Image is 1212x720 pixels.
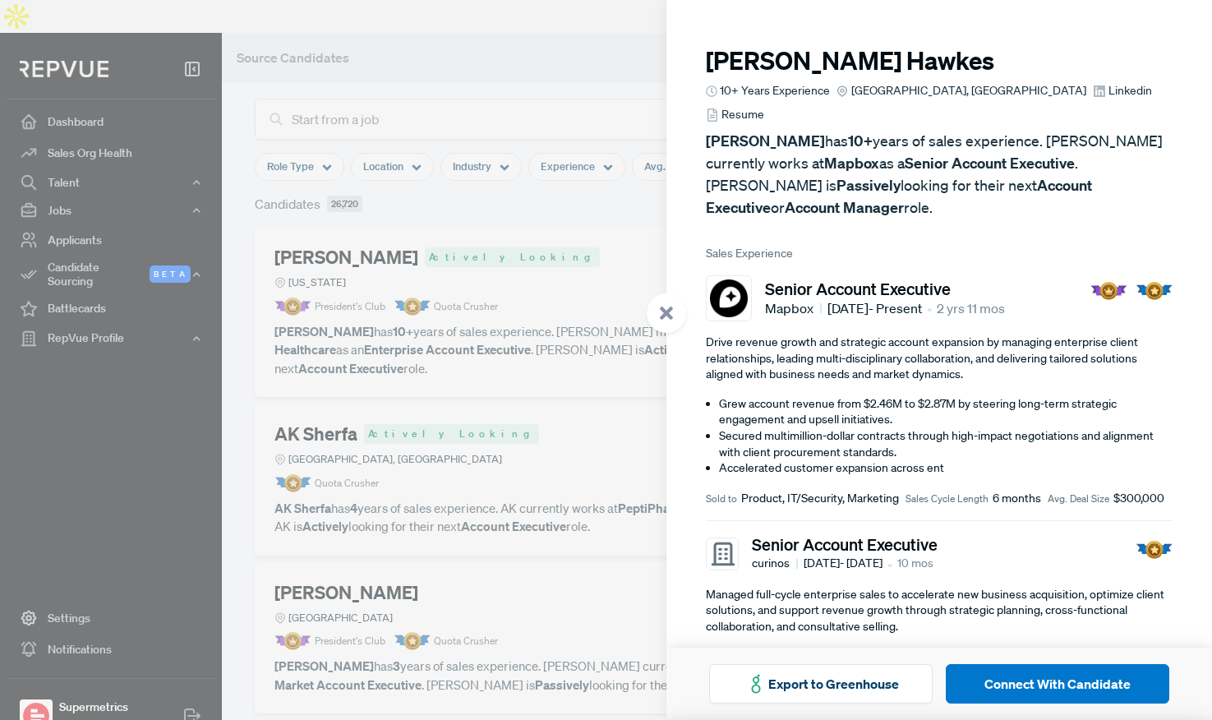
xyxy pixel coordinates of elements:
[765,279,1005,298] h5: Senior Account Executive
[706,245,1173,262] span: Sales Experience
[706,132,825,150] strong: [PERSON_NAME]
[706,335,1173,383] p: Drive revenue growth and strategic account expansion by managing enterprise client relationships,...
[937,298,1005,318] span: 2 yrs 11 mos
[706,587,1173,635] p: Managed full-cycle enterprise sales to accelerate new business acquisition, optimize client solut...
[804,555,883,572] span: [DATE] - [DATE]
[752,534,938,554] h5: Senior Account Executive
[1113,490,1164,507] span: $300,000
[906,492,988,506] span: Sales Cycle Length
[741,490,899,507] span: Product, IT/Security, Marketing
[1136,282,1173,300] img: Quota Badge
[719,396,1173,428] li: Grew account revenue from $2.46M to $2.87M by steering long-term strategic engagement and upsell ...
[710,279,748,317] img: Mapbox
[765,298,822,318] span: Mapbox
[709,664,933,704] button: Export to Greenhouse
[720,82,830,99] span: 10+ Years Experience
[721,106,764,123] span: Resume
[848,132,873,150] strong: 10+
[927,298,932,318] article: •
[1048,492,1109,506] span: Avg. Deal Size
[887,554,892,574] article: •
[1136,541,1173,559] img: Quota Badge
[785,198,904,217] strong: Account Manager
[752,555,798,572] span: curinos
[719,460,1173,477] li: Accelerated customer expansion across ent
[706,46,1173,76] h3: [PERSON_NAME] Hawkes
[827,298,922,318] span: [DATE] - Present
[719,428,1173,460] li: Secured multimillion-dollar contracts through high-impact negotiations and alignment with client ...
[836,176,901,195] strong: Passively
[1108,82,1152,99] span: Linkedin
[1093,82,1152,99] a: Linkedin
[946,664,1169,704] button: Connect With Candidate
[897,555,933,572] span: 10 mos
[851,82,1086,99] span: [GEOGRAPHIC_DATA], [GEOGRAPHIC_DATA]
[706,492,737,506] span: Sold to
[706,130,1173,219] p: has years of sales experience. [PERSON_NAME] currently works at as a . [PERSON_NAME] is looking f...
[706,106,764,123] a: Resume
[1090,282,1127,300] img: President Badge
[993,490,1041,507] span: 6 months
[905,154,1075,173] strong: Senior Account Executive
[824,154,879,173] strong: Mapbox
